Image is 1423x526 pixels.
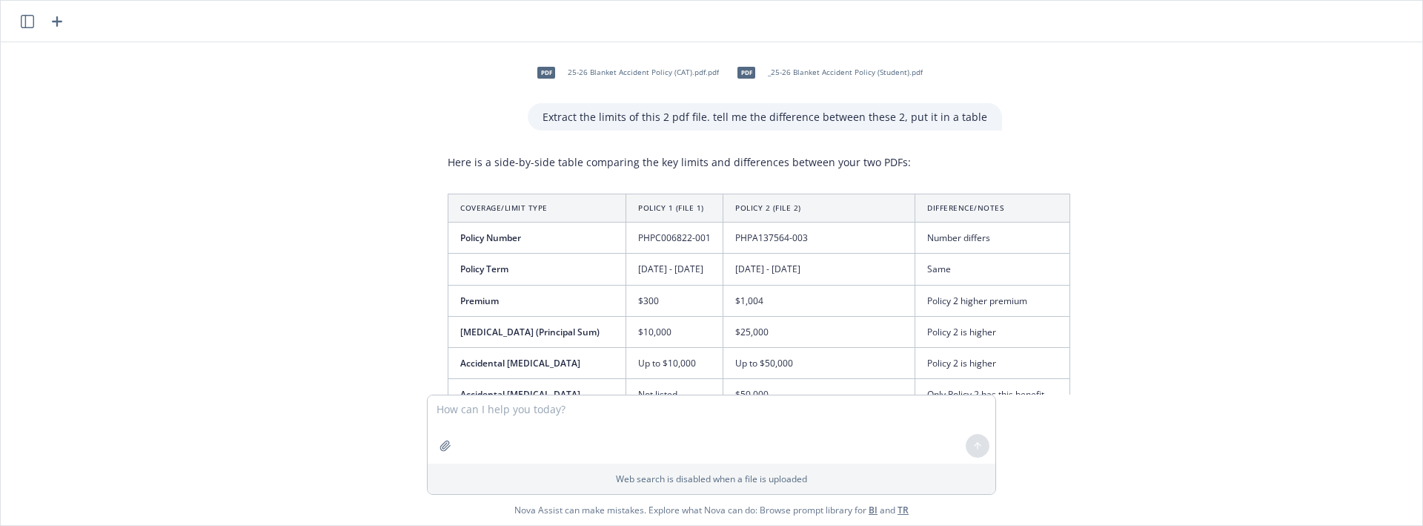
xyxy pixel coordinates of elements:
span: Accidental [MEDICAL_DATA] [460,388,580,401]
td: Policy 2 is higher [915,316,1070,347]
td: PHPA137564-003 [723,223,915,254]
td: Up to $50,000 [723,347,915,378]
th: Policy 1 (File 1) [626,194,723,223]
th: Policy 2 (File 2) [723,194,915,223]
span: Policy Number [460,231,521,244]
td: Number differs [915,223,1070,254]
span: Premium [460,295,499,307]
td: Policy 2 higher premium [915,285,1070,316]
th: Coverage/Limit Type [448,194,626,223]
span: Policy Term [460,263,508,275]
a: TR [898,504,909,516]
div: pdf25-26 Blanket Accident Policy (CAT).pdf.pdf [528,54,722,91]
td: Not listed [626,379,723,410]
td: Up to $10,000 [626,347,723,378]
td: [DATE] - [DATE] [626,254,723,285]
span: 25-26 Blanket Accident Policy (CAT).pdf.pdf [568,68,719,77]
span: pdf [737,67,755,78]
td: Only Policy 2 has this benefit [915,379,1070,410]
td: $10,000 [626,316,723,347]
span: Nova Assist can make mistakes. Explore what Nova can do: Browse prompt library for and [514,495,909,525]
td: $25,000 [723,316,915,347]
td: $50,000 [723,379,915,410]
p: Here is a side-by-side table comparing the key limits and differences between your two PDFs: [448,154,1070,170]
span: [MEDICAL_DATA] (Principal Sum) [460,326,600,338]
span: pdf [537,67,555,78]
p: Extract the limits of this 2 pdf file. tell me the difference between these 2, put it in a table [543,109,987,125]
p: Web search is disabled when a file is uploaded [437,473,986,485]
td: $1,004 [723,285,915,316]
span: Accidental [MEDICAL_DATA] [460,357,580,369]
td: PHPC006822-001 [626,223,723,254]
td: [DATE] - [DATE] [723,254,915,285]
td: $300 [626,285,723,316]
div: pdf_25-26 Blanket Accident Policy (Student).pdf [728,54,926,91]
a: BI [869,504,878,516]
td: Same [915,254,1070,285]
td: Policy 2 is higher [915,347,1070,378]
span: _25-26 Blanket Accident Policy (Student).pdf [768,68,923,77]
th: Difference/Notes [915,194,1070,223]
